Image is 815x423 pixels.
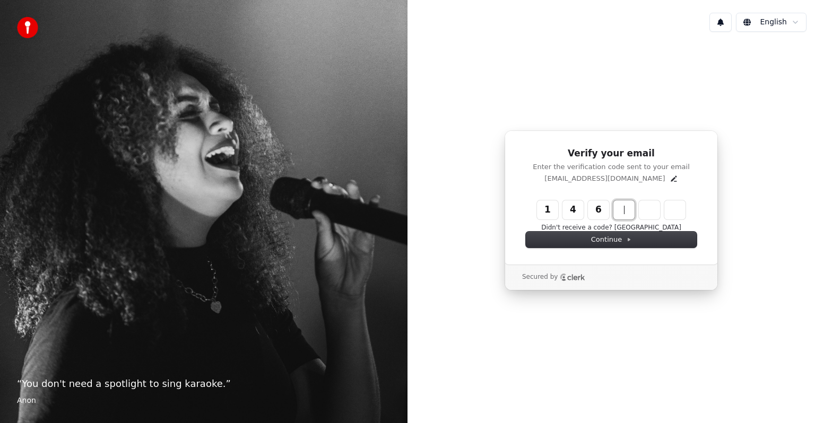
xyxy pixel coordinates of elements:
button: Edit [670,174,678,183]
footer: Anon [17,395,391,406]
p: [EMAIL_ADDRESS][DOMAIN_NAME] [544,174,665,183]
input: Enter verification code [537,200,707,219]
button: Continue [526,232,697,248]
a: Clerk logo [560,274,585,281]
span: Continue [591,235,631,244]
h1: Verify your email [526,147,697,160]
p: Enter the verification code sent to your email [526,162,697,172]
img: youka [17,17,38,38]
p: Secured by [522,273,558,281]
button: Didn't receive a code? [GEOGRAPHIC_DATA] [541,224,681,232]
p: “ You don't need a spotlight to sing karaoke. ” [17,376,391,391]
